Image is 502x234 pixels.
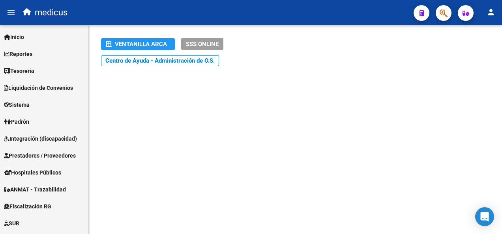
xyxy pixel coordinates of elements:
[4,50,32,58] span: Reportes
[4,219,19,228] span: SUR
[4,134,77,143] span: Integración (discapacidad)
[106,38,170,50] div: Ventanilla ARCA
[4,168,61,177] span: Hospitales Públicos
[101,55,219,66] a: Centro de Ayuda - Administración de O.S.
[35,4,67,21] span: medicus
[4,117,29,126] span: Padrón
[4,33,24,41] span: Inicio
[4,67,34,75] span: Tesorería
[4,185,66,194] span: ANMAT - Trazabilidad
[4,84,73,92] span: Liquidación de Convenios
[181,38,223,50] button: SSS ONLINE
[486,7,496,17] mat-icon: person
[186,41,219,48] span: SSS ONLINE
[4,151,76,160] span: Prestadores / Proveedores
[101,38,175,50] button: Ventanilla ARCA
[475,207,494,226] div: Open Intercom Messenger
[4,100,30,109] span: Sistema
[6,7,16,17] mat-icon: menu
[4,202,51,211] span: Fiscalización RG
